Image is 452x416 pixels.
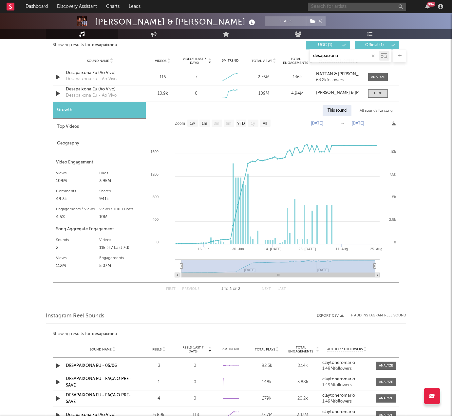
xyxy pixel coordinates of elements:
[53,102,146,119] div: Growth
[214,121,219,126] text: 3m
[147,74,178,81] div: 116
[56,213,99,221] div: 4.5%
[322,393,355,398] strong: claytoneromario
[99,187,142,195] div: Shares
[322,361,371,365] a: claytoneromario
[99,244,142,252] div: 11k (+7 Last 7d)
[298,247,316,251] text: 28. [DATE]
[213,285,249,293] div: 1 2 2
[56,169,99,177] div: Views
[322,361,355,365] strong: claytoneromario
[53,41,226,49] div: Showing results for
[56,225,142,233] div: Song Aggregate Engagement
[142,395,175,402] div: 4
[226,121,232,126] text: 6m
[323,105,351,116] div: This sound
[287,346,315,353] span: Total Engagements
[322,410,355,414] strong: claytoneromario
[425,4,430,9] button: 99+
[322,377,371,382] a: claytoneromario
[195,90,198,97] div: 0
[66,70,134,76] a: Desapaixona Eu (Ao Vivo)
[251,379,283,386] div: 148k
[195,74,198,81] div: 7
[232,247,244,251] text: 30. Jun
[392,195,396,199] text: 5k
[53,119,146,135] div: Top Videos
[390,150,396,154] text: 10k
[233,288,237,291] span: of
[322,383,371,388] div: 1.49M followers
[175,121,185,126] text: Zoom
[152,348,161,351] span: Reels
[99,254,142,262] div: Engagements
[56,205,99,213] div: Engagements / Views
[316,72,362,77] a: NATTAN & [PERSON_NAME] & [PERSON_NAME]
[56,244,99,252] div: 2
[53,135,146,152] div: Geography
[66,393,131,404] a: DESAPAIXONA EU - FAÇA O PRE-SAVE
[249,74,279,81] div: 2.76M
[322,393,371,398] a: claytoneromario
[99,262,142,270] div: 5.07M
[99,236,142,244] div: Videos
[389,172,396,176] text: 7.5k
[316,78,362,83] div: 63.2k followers
[263,121,267,126] text: All
[153,195,159,199] text: 800
[190,121,195,126] text: 1w
[90,348,112,351] span: Sound Name
[251,121,255,126] text: 1y
[46,312,104,320] span: Instagram Reel Sounds
[179,363,211,369] div: 0
[287,395,319,402] div: 20.2k
[224,288,228,291] span: to
[316,91,410,95] strong: [PERSON_NAME] & [PERSON_NAME] & NATTAN
[202,121,207,126] text: 1m
[99,177,142,185] div: 3.95M
[287,379,319,386] div: 3.88k
[251,395,283,402] div: 279k
[66,76,117,83] div: Desapaixona Eu - Ao Vivo
[157,240,159,244] text: 0
[151,150,159,154] text: 1600
[56,195,99,203] div: 49.3k
[306,16,326,26] button: (4)
[251,363,283,369] div: 92.3k
[350,314,406,317] button: + Add Instagram Reel Sound
[341,121,345,125] text: →
[147,90,178,97] div: 10.9k
[355,41,399,49] button: Official(1)
[308,3,406,11] input: Search for artists
[179,395,211,402] div: 0
[310,53,379,59] input: Search by song name or URL
[66,86,134,93] div: Desapaixona Eu (Ao Vivo)
[316,91,362,95] a: [PERSON_NAME] & [PERSON_NAME] & NATTAN
[56,236,99,244] div: Sounds
[306,41,350,49] button: UGC(1)
[352,121,364,125] text: [DATE]
[56,159,142,166] div: Video Engagement
[237,121,245,126] text: YTD
[198,247,209,251] text: 16. Jun
[53,330,399,338] div: Showing results for
[427,2,435,7] div: 99 +
[99,195,142,203] div: 941k
[322,367,371,371] div: 1.49M followers
[249,90,279,97] div: 109M
[359,43,389,47] span: Official ( 1 )
[262,287,271,291] button: Next
[166,287,176,291] button: First
[316,72,410,76] strong: NATTAN & [PERSON_NAME] & [PERSON_NAME]
[277,287,286,291] button: Last
[327,347,363,351] span: Author / Followers
[142,379,175,386] div: 1
[322,377,355,381] strong: claytoneromario
[66,377,132,388] a: DESAPAIXONA EU - FAÇA O PRE - SAVE
[182,287,199,291] button: Previous
[66,92,117,99] div: Desapaixona Eu - Ao Vivo
[306,16,326,26] span: ( 4 )
[92,41,117,49] div: desapaixona
[322,399,371,404] div: 1.49M followers
[265,16,306,26] button: Track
